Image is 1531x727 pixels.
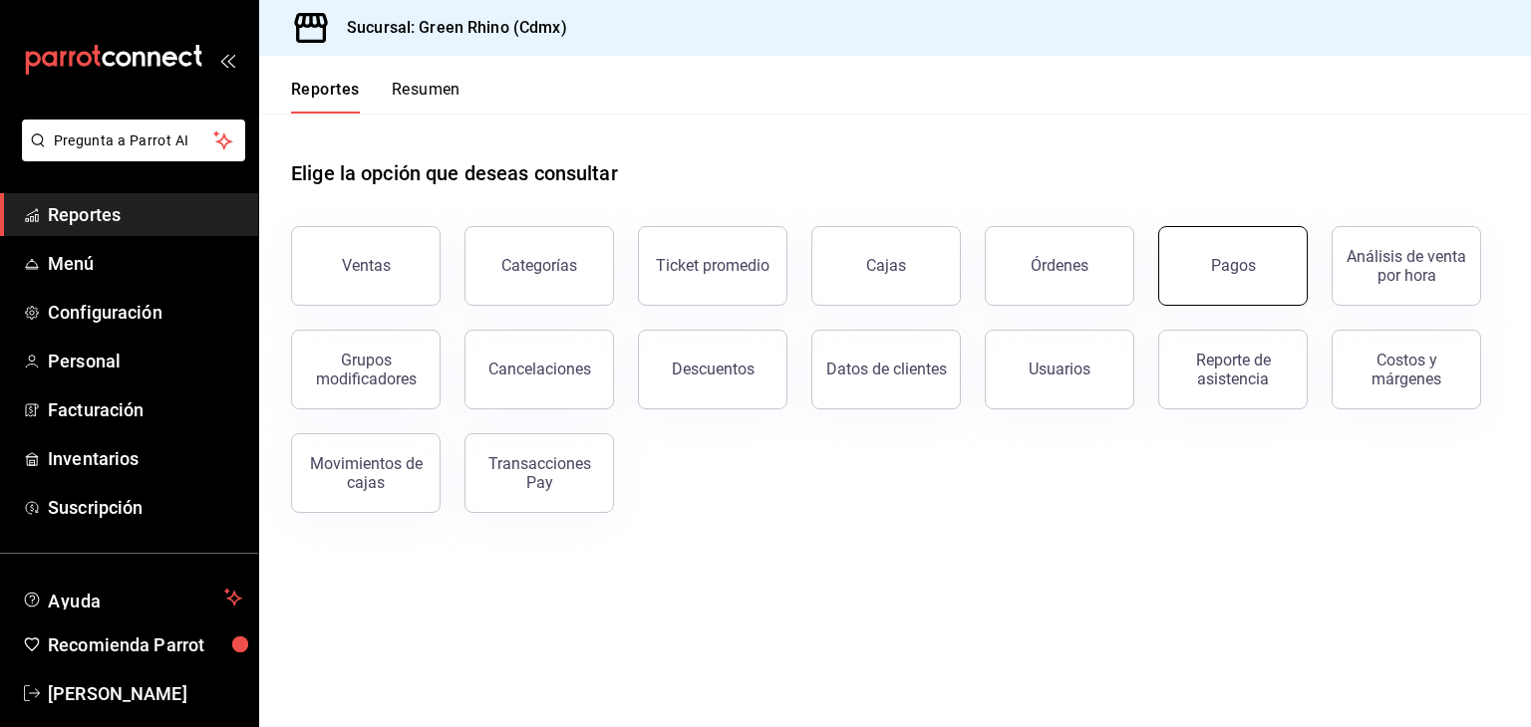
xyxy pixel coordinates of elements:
[304,351,428,388] div: Grupos modificadores
[331,16,567,40] h3: Sucursal: Green Rhino (Cdmx)
[291,433,441,513] button: Movimientos de cajas
[826,360,947,378] div: Datos de clientes
[14,144,245,165] a: Pregunta a Parrot AI
[672,360,755,378] div: Descuentos
[48,201,242,228] span: Reportes
[656,256,769,275] div: Ticket promedio
[1029,360,1090,378] div: Usuarios
[48,631,242,658] span: Recomienda Parrot
[1332,226,1481,306] button: Análisis de venta por hora
[219,52,235,68] button: open_drawer_menu
[811,226,961,306] a: Cajas
[985,226,1134,306] button: Órdenes
[985,330,1134,409] button: Usuarios
[48,445,242,472] span: Inventarios
[866,254,907,278] div: Cajas
[291,330,441,409] button: Grupos modificadores
[392,80,460,114] button: Resumen
[501,256,577,275] div: Categorías
[488,360,591,378] div: Cancelaciones
[291,80,360,114] button: Reportes
[291,80,460,114] div: navigation tabs
[1031,256,1088,275] div: Órdenes
[22,120,245,161] button: Pregunta a Parrot AI
[1211,256,1256,275] div: Pagos
[48,299,242,326] span: Configuración
[342,256,391,275] div: Ventas
[304,454,428,492] div: Movimientos de cajas
[48,250,242,277] span: Menú
[1345,351,1468,388] div: Costos y márgenes
[1158,330,1308,409] button: Reporte de asistencia
[464,433,614,513] button: Transacciones Pay
[638,226,787,306] button: Ticket promedio
[48,586,216,609] span: Ayuda
[811,330,961,409] button: Datos de clientes
[48,348,242,374] span: Personal
[464,330,614,409] button: Cancelaciones
[1171,351,1295,388] div: Reporte de asistencia
[1158,226,1308,306] button: Pagos
[291,158,618,188] h1: Elige la opción que deseas consultar
[291,226,441,306] button: Ventas
[48,680,242,707] span: [PERSON_NAME]
[1345,247,1468,285] div: Análisis de venta por hora
[1332,330,1481,409] button: Costos y márgenes
[638,330,787,409] button: Descuentos
[48,494,242,521] span: Suscripción
[477,454,601,492] div: Transacciones Pay
[54,130,214,151] span: Pregunta a Parrot AI
[48,396,242,423] span: Facturación
[464,226,614,306] button: Categorías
